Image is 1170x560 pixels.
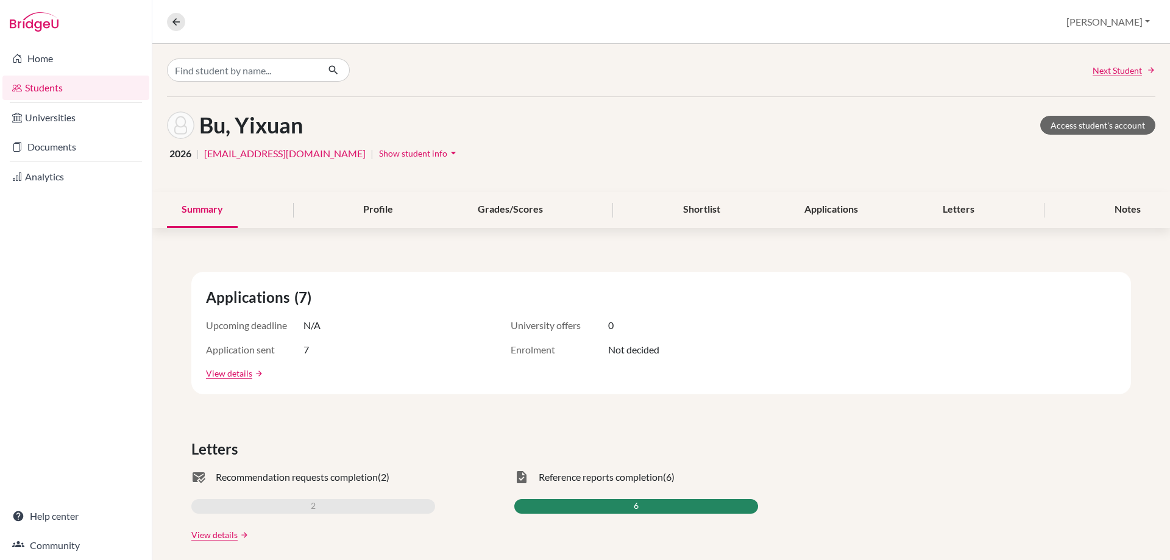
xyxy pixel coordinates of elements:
span: Upcoming deadline [206,318,303,333]
div: Grades/Scores [463,192,558,228]
a: View details [206,367,252,380]
a: Home [2,46,149,71]
a: Next Student [1093,64,1155,77]
div: Shortlist [668,192,735,228]
span: Recommendation requests completion [216,470,378,484]
span: 7 [303,342,309,357]
span: task [514,470,529,484]
h1: Bu, Yixuan [199,112,303,138]
a: Documents [2,135,149,159]
a: Access student's account [1040,116,1155,135]
span: Not decided [608,342,659,357]
a: Help center [2,504,149,528]
a: [EMAIL_ADDRESS][DOMAIN_NAME] [204,146,366,161]
div: Applications [790,192,873,228]
span: Application sent [206,342,303,357]
span: 0 [608,318,614,333]
span: Applications [206,286,294,308]
a: Community [2,533,149,558]
div: Summary [167,192,238,228]
div: Profile [349,192,408,228]
img: Bridge-U [10,12,58,32]
a: Universities [2,105,149,130]
span: N/A [303,318,321,333]
span: (2) [378,470,389,484]
span: mark_email_read [191,470,206,484]
span: Next Student [1093,64,1142,77]
a: View details [191,528,238,541]
span: (7) [294,286,316,308]
span: Reference reports completion [539,470,663,484]
i: arrow_drop_down [447,147,459,159]
span: | [196,146,199,161]
div: Letters [928,192,989,228]
div: Notes [1100,192,1155,228]
span: Enrolment [511,342,608,357]
a: Students [2,76,149,100]
span: Letters [191,438,243,460]
img: Yixuan Bu's avatar [167,112,194,139]
a: Analytics [2,165,149,189]
span: (6) [663,470,675,484]
button: Show student infoarrow_drop_down [378,144,460,163]
span: 2026 [169,146,191,161]
span: University offers [511,318,608,333]
span: 2 [311,499,316,514]
a: arrow_forward [238,531,249,539]
a: arrow_forward [252,369,263,378]
span: Show student info [379,148,447,158]
input: Find student by name... [167,58,318,82]
span: 6 [634,499,639,514]
span: | [370,146,374,161]
button: [PERSON_NAME] [1061,10,1155,34]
